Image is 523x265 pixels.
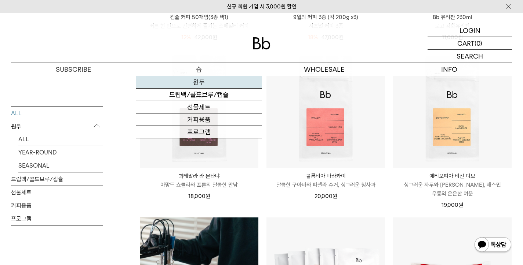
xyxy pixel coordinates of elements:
[266,50,385,168] img: 콜롬비아 마라카이
[11,63,136,76] a: SUBSCRIBE
[428,24,512,37] a: LOGIN
[457,50,483,63] p: SEARCH
[11,199,103,212] a: 커피용품
[18,146,103,158] a: YEAR-ROUND
[11,186,103,198] a: 선물세트
[136,101,261,113] a: 선물세트
[393,50,512,168] img: 에티오피아 비샨 디모
[266,172,385,189] a: 콜롬비아 마라카이 달콤한 구아바와 파넬라 슈거, 싱그러운 청사과
[140,172,258,180] p: 과테말라 라 몬타냐
[18,159,103,172] a: SEASONAL
[333,193,337,199] span: 원
[393,180,512,198] p: 싱그러운 자두와 [PERSON_NAME], 재스민 우롱의 은은한 여운
[457,37,475,49] p: CART
[393,172,512,198] a: 에티오피아 비샨 디모 싱그러운 자두와 [PERSON_NAME], 재스민 우롱의 은은한 여운
[136,76,261,89] a: 원두
[262,63,387,76] p: WHOLESALE
[266,180,385,189] p: 달콤한 구아바와 파넬라 슈거, 싱그러운 청사과
[136,63,261,76] a: 숍
[475,37,482,49] p: (0)
[188,193,210,199] span: 18,000
[136,89,261,101] a: 드립백/콜드브루/캡슐
[253,37,270,49] img: 로고
[140,172,258,189] a: 과테말라 라 몬타냐 아망드 쇼콜라와 프룬의 달콤한 만남
[428,37,512,50] a: CART (0)
[266,172,385,180] p: 콜롬비아 마라카이
[393,172,512,180] p: 에티오피아 비샨 디모
[11,120,103,133] p: 원두
[460,24,480,37] p: LOGIN
[458,202,463,208] span: 원
[136,126,261,138] a: 프로그램
[227,3,297,10] a: 신규 회원 가입 시 3,000원 할인
[11,212,103,225] a: 프로그램
[18,132,103,145] a: ALL
[140,180,258,189] p: 아망드 쇼콜라와 프룬의 달콤한 만남
[11,172,103,185] a: 드립백/콜드브루/캡슐
[442,202,463,208] span: 19,000
[315,193,337,199] span: 20,000
[474,236,512,254] img: 카카오톡 채널 1:1 채팅 버튼
[136,113,261,126] a: 커피용품
[11,107,103,119] a: ALL
[206,193,210,199] span: 원
[387,63,512,76] p: INFO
